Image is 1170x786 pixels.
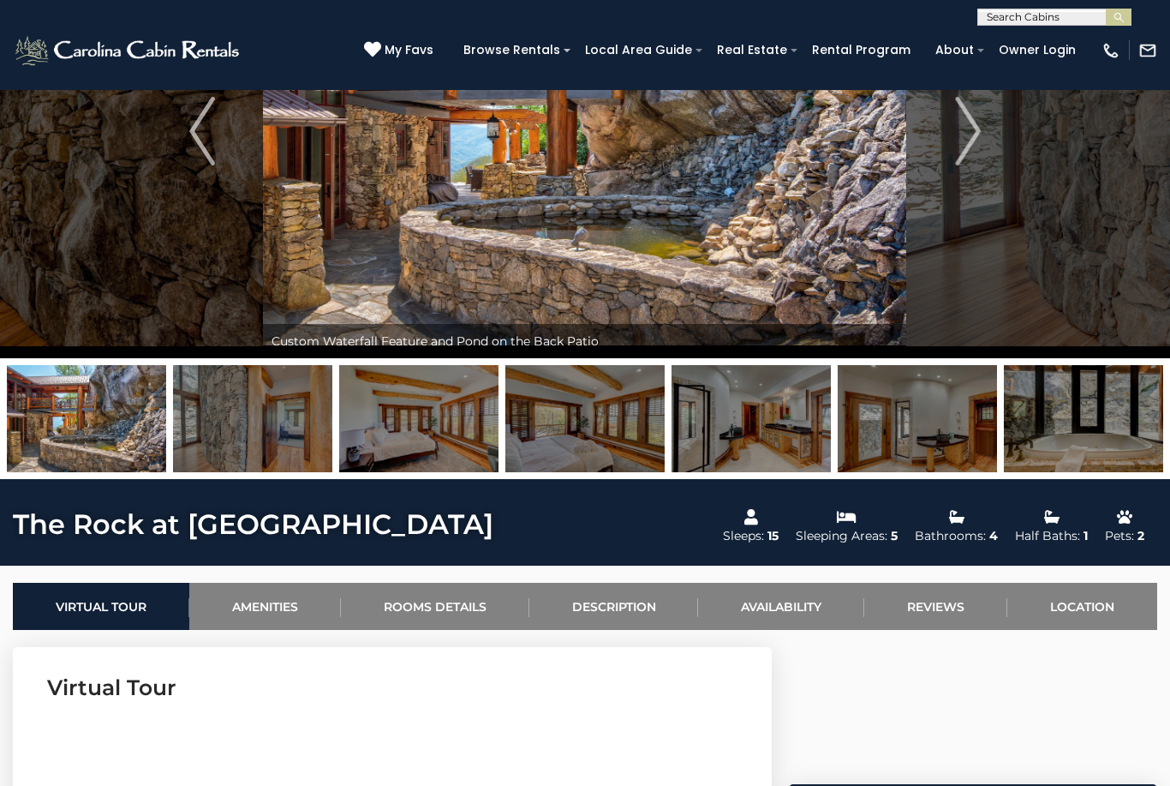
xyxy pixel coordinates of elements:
a: Rooms Details [341,583,529,630]
a: Amenities [189,583,341,630]
a: Availability [698,583,864,630]
a: Browse Rentals [455,37,569,63]
img: mail-regular-white.png [1138,41,1157,60]
a: Local Area Guide [576,37,701,63]
img: arrow [955,97,981,165]
img: 164245580 [838,365,997,472]
img: arrow [189,97,215,165]
img: 164245577 [339,365,498,472]
a: Description [529,583,699,630]
img: 164245650 [7,365,166,472]
img: phone-regular-white.png [1101,41,1120,60]
img: 164245579 [505,365,665,472]
img: 164245576 [173,365,332,472]
a: Location [1007,583,1157,630]
a: My Favs [364,41,438,60]
img: 164245581 [672,365,831,472]
a: Reviews [864,583,1007,630]
a: About [927,37,982,63]
a: Virtual Tour [13,583,189,630]
img: 164245582 [1004,365,1163,472]
div: Custom Waterfall Feature and Pond on the Back Patio [263,324,906,358]
a: Rental Program [803,37,919,63]
img: White-1-2.png [13,33,244,68]
span: My Favs [385,41,433,59]
a: Owner Login [990,37,1084,63]
h3: Virtual Tour [47,673,737,703]
a: Real Estate [708,37,796,63]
